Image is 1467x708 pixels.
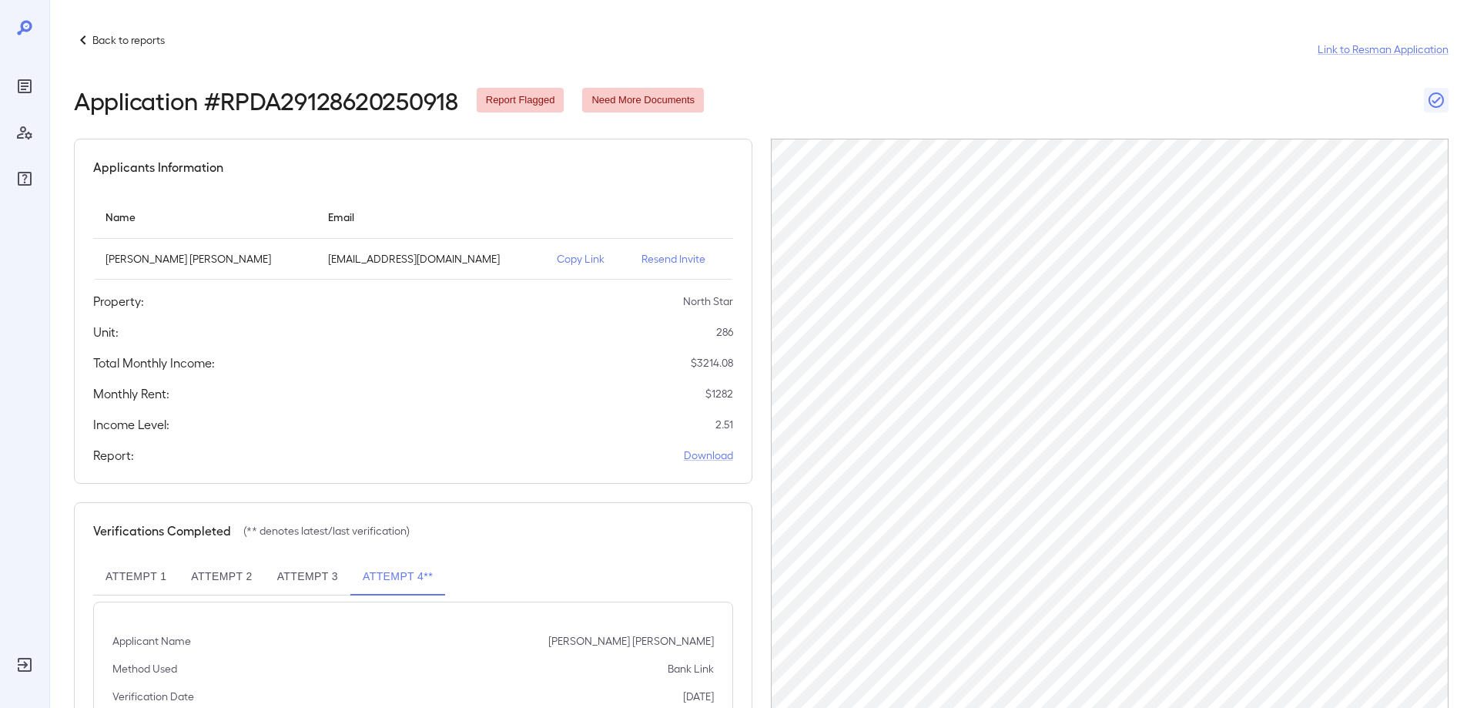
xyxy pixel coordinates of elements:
h2: Application # RPDA29128620250918 [74,86,458,114]
p: Method Used [112,661,177,676]
p: 286 [716,324,733,340]
p: 2.51 [715,417,733,432]
h5: Property: [93,292,144,310]
p: Resend Invite [641,251,720,267]
a: Download [684,448,733,463]
p: [DATE] [683,689,714,704]
span: Report Flagged [477,93,564,108]
p: (** denotes latest/last verification) [243,523,410,539]
th: Name [93,195,316,239]
p: Back to reports [92,32,165,48]
span: Need More Documents [582,93,704,108]
button: Close Report [1424,88,1449,112]
div: Log Out [12,653,37,677]
p: $ 1282 [705,386,733,401]
a: Link to Resman Application [1318,42,1449,57]
button: Attempt 2 [179,559,264,596]
p: [EMAIL_ADDRESS][DOMAIN_NAME] [328,251,533,267]
h5: Income Level: [93,415,169,434]
div: FAQ [12,166,37,191]
p: Bank Link [668,661,714,676]
h5: Report: [93,446,134,465]
p: Applicant Name [112,633,191,649]
p: North Star [683,294,733,309]
button: Attempt 4** [350,559,445,596]
p: [PERSON_NAME] [PERSON_NAME] [106,251,303,267]
div: Reports [12,74,37,99]
button: Attempt 3 [265,559,350,596]
h5: Unit: [93,323,119,341]
th: Email [316,195,545,239]
table: simple table [93,195,733,280]
p: Copy Link [557,251,617,267]
p: Verification Date [112,689,194,704]
h5: Verifications Completed [93,522,231,540]
h5: Total Monthly Income: [93,354,215,372]
div: Manage Users [12,120,37,145]
button: Attempt 1 [93,559,179,596]
p: [PERSON_NAME] [PERSON_NAME] [548,633,714,649]
p: $ 3214.08 [691,355,733,371]
h5: Applicants Information [93,158,223,176]
h5: Monthly Rent: [93,384,169,403]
